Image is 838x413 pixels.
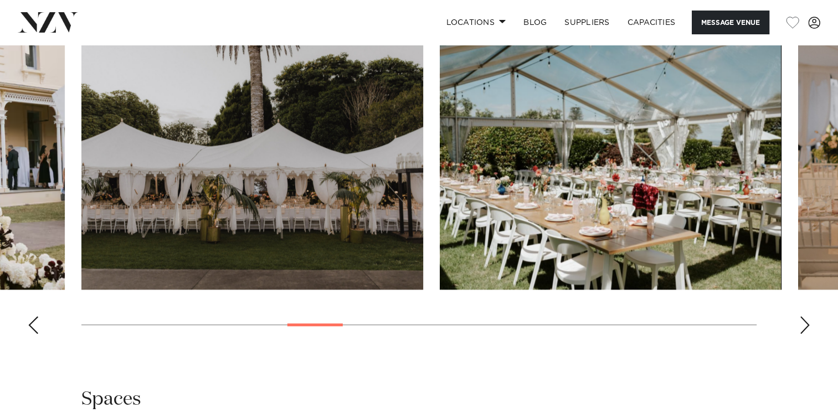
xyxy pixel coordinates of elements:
a: BLOG [515,11,556,34]
a: SUPPLIERS [556,11,618,34]
swiper-slide: 9 / 23 [440,39,782,290]
a: Capacities [619,11,685,34]
h2: Spaces [81,387,141,412]
swiper-slide: 8 / 23 [81,39,423,290]
img: nzv-logo.png [18,12,78,32]
button: Message Venue [692,11,769,34]
a: Locations [437,11,515,34]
